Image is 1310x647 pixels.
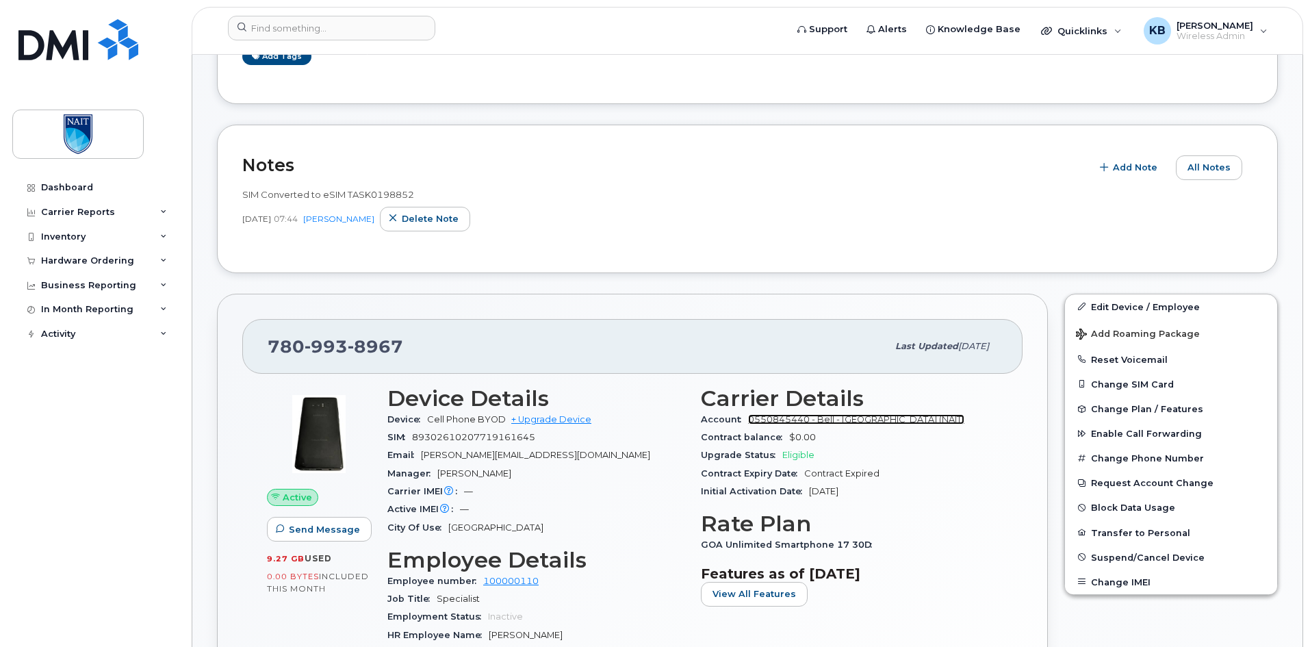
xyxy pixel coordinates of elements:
[789,432,816,442] span: $0.00
[267,517,372,542] button: Send Message
[387,576,483,586] span: Employee number
[857,16,916,43] a: Alerts
[1065,570,1277,594] button: Change IMEI
[242,213,271,225] span: [DATE]
[387,522,448,533] span: City Of Use
[387,414,427,424] span: Device
[1065,372,1277,396] button: Change SIM Card
[267,554,305,563] span: 9.27 GB
[437,594,480,604] span: Specialist
[1065,495,1277,520] button: Block Data Usage
[267,572,319,581] span: 0.00 Bytes
[488,611,523,622] span: Inactive
[305,336,348,357] span: 993
[1065,319,1277,347] button: Add Roaming Package
[701,450,782,460] span: Upgrade Status
[701,468,804,479] span: Contract Expiry Date
[387,548,684,572] h3: Employee Details
[701,386,998,411] h3: Carrier Details
[712,587,796,600] span: View All Features
[387,486,464,496] span: Carrier IMEI
[782,450,814,460] span: Eligible
[348,336,403,357] span: 8967
[701,486,809,496] span: Initial Activation Date
[387,504,460,514] span: Active IMEI
[916,16,1030,43] a: Knowledge Base
[938,23,1020,36] span: Knowledge Base
[387,611,488,622] span: Employment Status
[958,341,989,351] span: [DATE]
[464,486,473,496] span: —
[1065,396,1277,421] button: Change Plan / Features
[483,576,539,586] a: 100000110
[701,414,748,424] span: Account
[878,23,907,36] span: Alerts
[242,189,414,200] span: SIM Converted to eSIM TASK0198852
[1065,520,1277,545] button: Transfer to Personal
[437,468,511,479] span: [PERSON_NAME]
[809,23,847,36] span: Support
[489,630,563,640] span: [PERSON_NAME]
[701,582,808,607] button: View All Features
[895,341,958,351] span: Last updated
[1031,17,1131,45] div: Quicklinks
[380,207,470,231] button: Delete note
[303,214,374,224] a: [PERSON_NAME]
[701,511,998,536] h3: Rate Plan
[1057,25,1107,36] span: Quicklinks
[242,48,311,65] a: Add tags
[274,213,298,225] span: 07:44
[1187,161,1231,174] span: All Notes
[267,571,369,594] span: included this month
[1091,552,1205,562] span: Suspend/Cancel Device
[1091,429,1202,439] span: Enable Call Forwarding
[1091,404,1203,414] span: Change Plan / Features
[387,630,489,640] span: HR Employee Name
[242,155,1084,175] h2: Notes
[809,486,838,496] span: [DATE]
[1065,294,1277,319] a: Edit Device / Employee
[387,386,684,411] h3: Device Details
[268,336,403,357] span: 780
[1113,161,1157,174] span: Add Note
[412,432,535,442] span: 89302610207719161645
[804,468,879,479] span: Contract Expired
[427,414,506,424] span: Cell Phone BYOD
[1065,545,1277,570] button: Suspend/Cancel Device
[1149,23,1166,39] span: KB
[448,522,543,533] span: [GEOGRAPHIC_DATA]
[1177,20,1253,31] span: [PERSON_NAME]
[1177,31,1253,42] span: Wireless Admin
[460,504,469,514] span: —
[402,212,459,225] span: Delete note
[701,540,879,550] span: GOA Unlimited Smartphone 17 30D
[283,491,312,504] span: Active
[305,553,332,563] span: used
[1065,347,1277,372] button: Reset Voicemail
[701,566,998,582] h3: Features as of [DATE]
[1134,17,1277,45] div: Kristian BlueCloud
[387,450,421,460] span: Email
[228,16,435,40] input: Find something...
[1091,155,1169,180] button: Add Note
[387,594,437,604] span: Job Title
[1065,446,1277,470] button: Change Phone Number
[1176,155,1242,180] button: All Notes
[1076,329,1200,342] span: Add Roaming Package
[788,16,857,43] a: Support
[748,414,964,424] a: 0550845440 - Bell - [GEOGRAPHIC_DATA] (NAIT)
[701,432,789,442] span: Contract balance
[1065,421,1277,446] button: Enable Call Forwarding
[387,468,437,479] span: Manager
[1065,470,1277,495] button: Request Account Change
[278,393,360,475] img: image20231002-3703462-vegm57.jpeg
[511,414,591,424] a: + Upgrade Device
[421,450,650,460] span: [PERSON_NAME][EMAIL_ADDRESS][DOMAIN_NAME]
[387,432,412,442] span: SIM
[289,523,360,536] span: Send Message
